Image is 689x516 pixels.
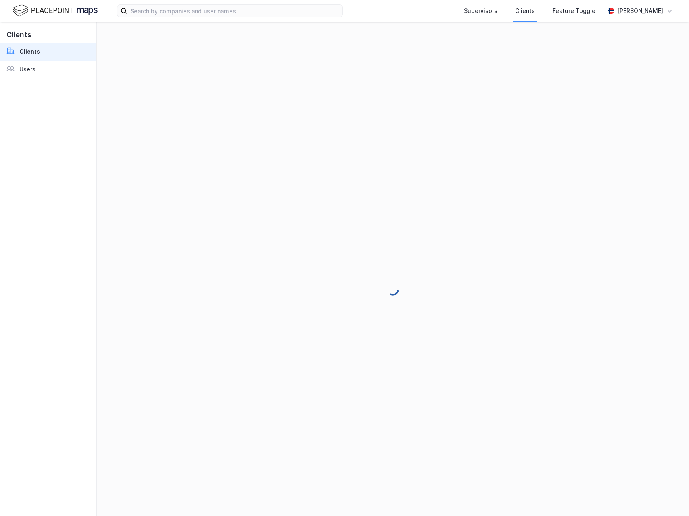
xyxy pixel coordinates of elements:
[127,5,342,17] input: Search by companies and user names
[553,6,595,16] div: Feature Toggle
[515,6,535,16] div: Clients
[617,6,663,16] div: [PERSON_NAME]
[649,477,689,516] iframe: Chat Widget
[19,65,35,74] div: Users
[13,4,98,18] img: logo.f888ab2527a4732fd821a326f86c7f29.svg
[464,6,497,16] div: Supervisors
[19,47,40,57] div: Clients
